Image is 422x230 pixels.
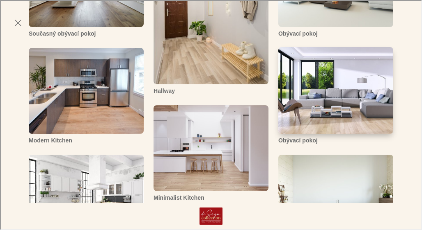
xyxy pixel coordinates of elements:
[278,135,392,144] h3: Obývací pokoj
[153,104,269,191] img: Minimalist Kitchen
[28,47,144,134] img: Modern Kitchen
[278,46,394,134] img: Obývací pokoj
[153,193,268,201] h3: Minimalist Kitchen
[278,29,392,37] h3: Obývací pokoj
[28,29,143,37] h3: Současný obývací pokoj
[28,47,143,144] li: Modern Kitchen
[153,86,268,95] h3: Hallway
[28,135,143,144] h3: Modern Kitchen
[153,104,268,201] li: Minimalist Kitchen
[177,207,243,224] a: Visit Design Collection homepage
[278,47,392,144] li: Obývací pokoj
